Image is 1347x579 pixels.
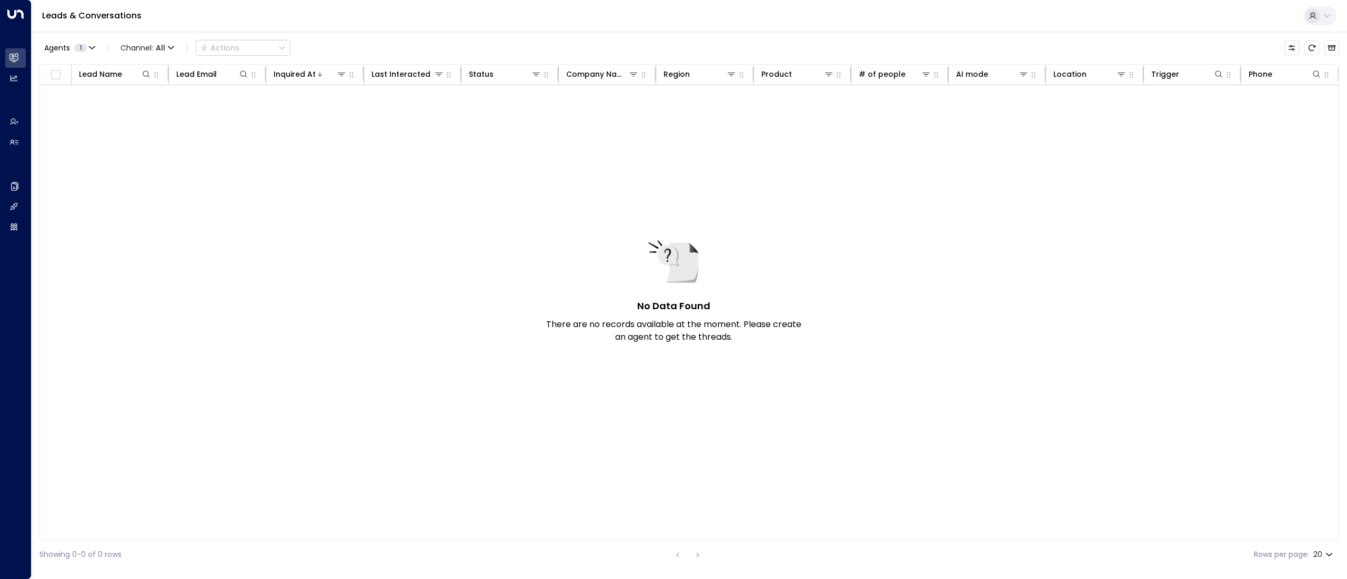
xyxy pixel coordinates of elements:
[1304,40,1319,55] span: Refresh
[371,68,444,80] div: Last Interacted
[1249,68,1322,80] div: Phone
[1254,549,1309,560] label: Rows per page:
[469,68,541,80] div: Status
[176,68,217,80] div: Lead Email
[39,40,99,55] button: Agents1
[79,68,152,80] div: Lead Name
[1053,68,1126,80] div: Location
[274,68,346,80] div: Inquired At
[1249,68,1272,80] div: Phone
[566,68,628,80] div: Company Name
[371,68,430,80] div: Last Interacted
[274,68,316,80] div: Inquired At
[74,44,87,52] span: 1
[637,299,710,313] h5: No Data Found
[956,68,1029,80] div: AI mode
[671,548,705,561] nav: pagination navigation
[859,68,931,80] div: # of people
[196,40,290,56] button: Actions
[39,549,122,560] div: Showing 0-0 of 0 rows
[49,68,62,82] span: Toggle select all
[116,40,178,55] span: Channel:
[1284,40,1299,55] button: Customize
[469,68,494,80] div: Status
[116,40,178,55] button: Channel:All
[542,318,805,343] p: There are no records available at the moment. Please create an agent to get the threads.
[664,68,736,80] div: Region
[664,68,690,80] div: Region
[1151,68,1179,80] div: Trigger
[566,68,639,80] div: Company Name
[1324,40,1339,55] button: Archived Leads
[196,40,290,56] div: Button group with a nested menu
[761,68,792,80] div: Product
[1053,68,1087,80] div: Location
[956,68,988,80] div: AI mode
[859,68,906,80] div: # of people
[42,9,142,22] a: Leads & Conversations
[156,44,165,52] span: All
[176,68,249,80] div: Lead Email
[761,68,834,80] div: Product
[1313,547,1335,562] div: 20
[79,68,122,80] div: Lead Name
[1151,68,1224,80] div: Trigger
[200,43,239,53] div: Actions
[44,44,70,52] span: Agents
